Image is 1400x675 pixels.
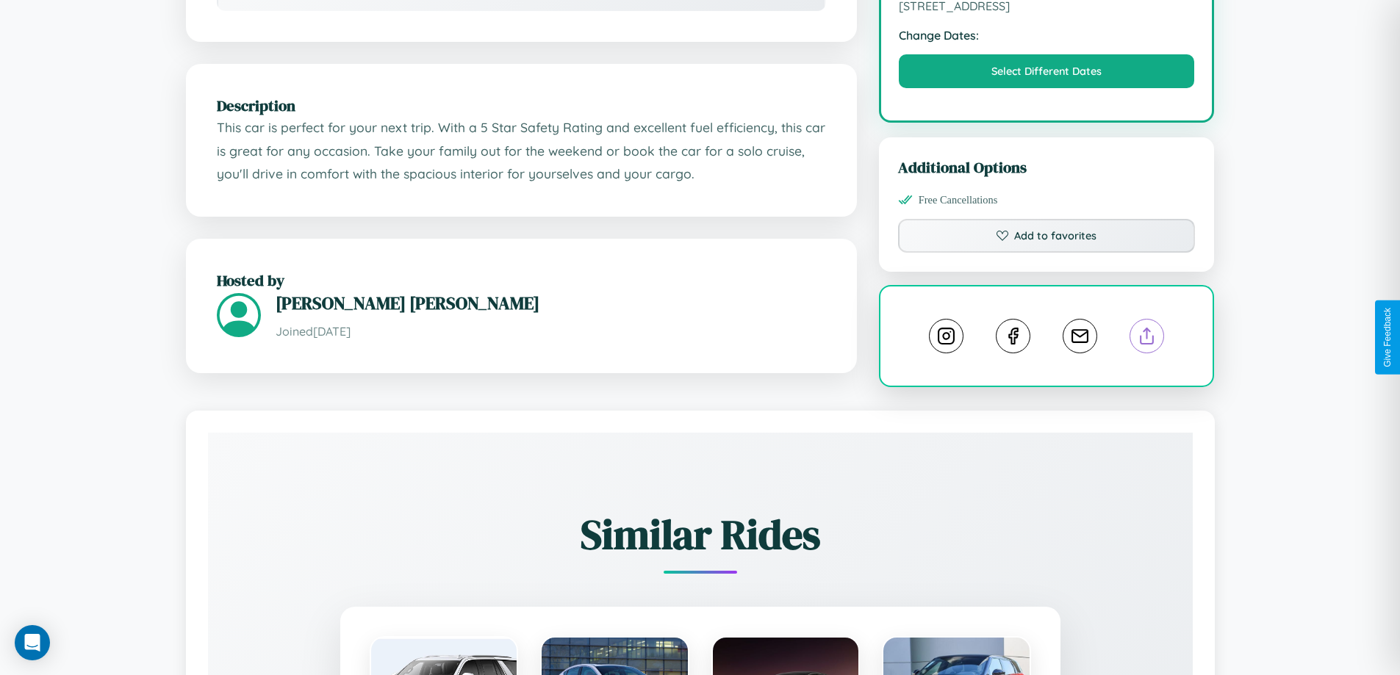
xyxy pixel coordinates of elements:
div: Give Feedback [1382,308,1393,367]
button: Select Different Dates [899,54,1195,88]
button: Add to favorites [898,219,1196,253]
h2: Similar Rides [259,506,1141,563]
span: Free Cancellations [919,194,998,206]
h2: Hosted by [217,270,826,291]
div: Open Intercom Messenger [15,625,50,660]
h3: [PERSON_NAME] [PERSON_NAME] [276,291,826,315]
strong: Change Dates: [899,28,1195,43]
h3: Additional Options [898,156,1196,178]
p: Joined [DATE] [276,321,826,342]
p: This car is perfect for your next trip. With a 5 Star Safety Rating and excellent fuel efficiency... [217,116,826,186]
h2: Description [217,95,826,116]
